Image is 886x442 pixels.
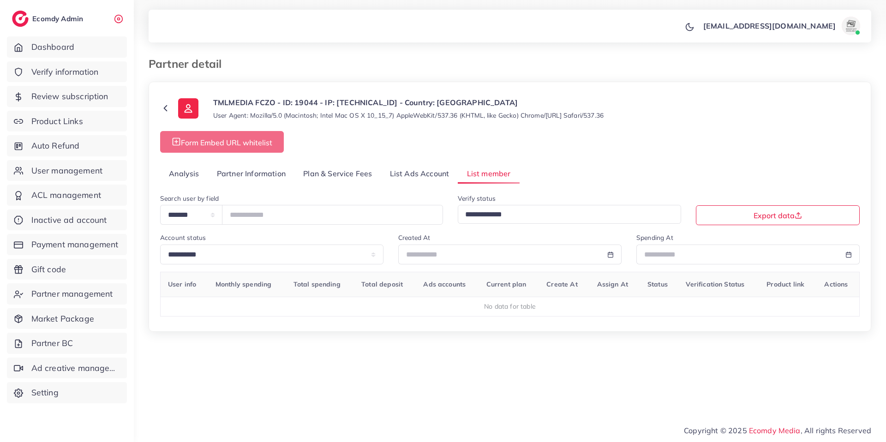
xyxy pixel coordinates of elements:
[31,115,83,127] span: Product Links
[31,362,120,374] span: Ad creative management
[686,280,744,288] span: Verification Status
[486,280,527,288] span: Current plan
[166,302,855,311] div: No data for table
[7,234,127,255] a: Payment management
[7,135,127,156] a: Auto Refund
[149,57,229,71] h3: Partner detail
[32,14,85,23] h2: Ecomdy Admin
[12,11,29,27] img: logo
[293,280,341,288] span: Total spending
[31,337,73,349] span: Partner BC
[381,164,458,184] a: List Ads Account
[766,280,804,288] span: Product link
[31,140,80,152] span: Auto Refund
[647,280,668,288] span: Status
[458,194,496,203] label: Verify status
[160,131,284,153] button: Form Embed URL whitelist
[31,263,66,275] span: Gift code
[7,333,127,354] a: Partner BC
[168,280,196,288] span: User info
[7,160,127,181] a: User management
[398,233,431,242] label: Created At
[7,111,127,132] a: Product Links
[31,66,99,78] span: Verify information
[31,189,101,201] span: ACL management
[749,426,801,435] a: Ecomdy Media
[12,11,85,27] a: logoEcomdy Admin
[7,308,127,329] a: Market Package
[842,17,860,35] img: avatar
[31,239,119,251] span: Payment management
[7,358,127,379] a: Ad creative management
[423,280,466,288] span: Ads accounts
[361,280,403,288] span: Total deposit
[31,90,108,102] span: Review subscription
[7,209,127,231] a: Inactive ad account
[31,313,94,325] span: Market Package
[31,288,113,300] span: Partner management
[7,382,127,403] a: Setting
[294,164,381,184] a: Plan & Service Fees
[160,194,219,203] label: Search user by field
[160,164,208,184] a: Analysis
[801,425,871,436] span: , All rights Reserved
[458,205,681,224] div: Search for option
[458,164,519,184] a: List member
[213,97,604,108] p: TMLMEDIA FCZO - ID: 19044 - IP: [TECHNICAL_ID] - Country: [GEOGRAPHIC_DATA]
[824,280,848,288] span: Actions
[178,98,198,119] img: ic-user-info.36bf1079.svg
[160,233,206,242] label: Account status
[7,86,127,107] a: Review subscription
[7,36,127,58] a: Dashboard
[546,280,577,288] span: Create At
[31,214,107,226] span: Inactive ad account
[462,208,669,222] input: Search for option
[696,205,860,225] button: Export data
[597,280,628,288] span: Assign At
[754,212,802,219] span: Export data
[703,20,836,31] p: [EMAIL_ADDRESS][DOMAIN_NAME]
[698,17,864,35] a: [EMAIL_ADDRESS][DOMAIN_NAME]avatar
[684,425,871,436] span: Copyright © 2025
[7,185,127,206] a: ACL management
[213,111,604,120] small: User Agent: Mozilla/5.0 (Macintosh; Intel Mac OS X 10_15_7) AppleWebKit/537.36 (KHTML, like Gecko...
[7,61,127,83] a: Verify information
[7,283,127,305] a: Partner management
[31,165,102,177] span: User management
[31,387,59,399] span: Setting
[31,41,74,53] span: Dashboard
[7,259,127,280] a: Gift code
[216,280,272,288] span: Monthly spending
[208,164,294,184] a: Partner Information
[636,233,673,242] label: Spending At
